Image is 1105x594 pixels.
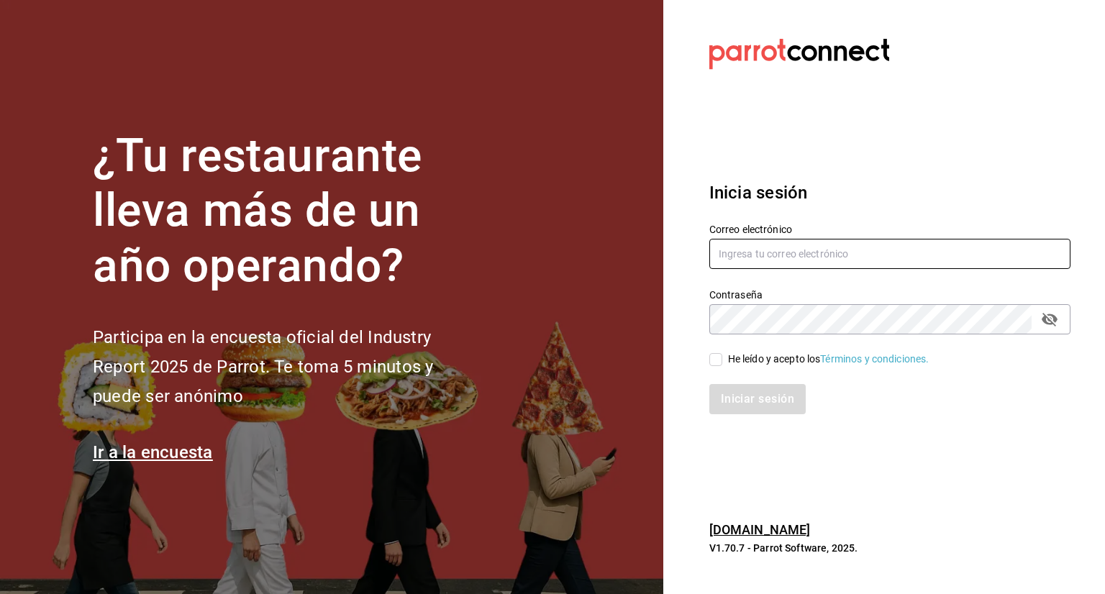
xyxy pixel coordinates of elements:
[709,289,1070,299] label: Contraseña
[93,323,481,411] h2: Participa en la encuesta oficial del Industry Report 2025 de Parrot. Te toma 5 minutos y puede se...
[709,239,1070,269] input: Ingresa tu correo electrónico
[709,224,1070,234] label: Correo electrónico
[728,352,929,367] div: He leído y acepto los
[709,541,1070,555] p: V1.70.7 - Parrot Software, 2025.
[820,353,929,365] a: Términos y condiciones.
[93,129,481,294] h1: ¿Tu restaurante lleva más de un año operando?
[1037,307,1062,332] button: passwordField
[93,442,213,462] a: Ir a la encuesta
[709,180,1070,206] h3: Inicia sesión
[709,522,811,537] a: [DOMAIN_NAME]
